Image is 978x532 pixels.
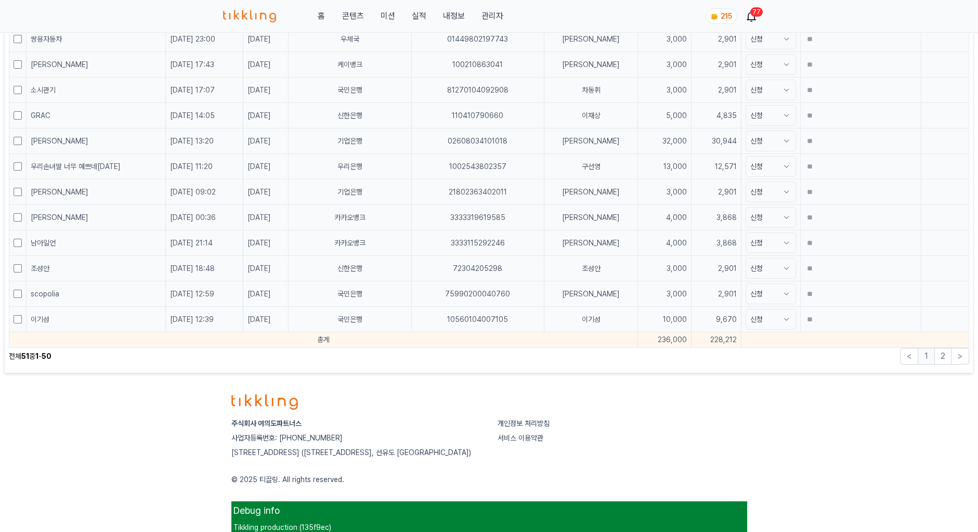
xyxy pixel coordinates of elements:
[692,230,741,256] td: 3,868
[9,351,51,361] p: 전체 중 -
[26,128,165,154] td: [PERSON_NAME]
[318,10,325,22] a: 홈
[165,154,243,179] td: [DATE] 11:20
[692,256,741,281] td: 2,901
[544,230,637,256] td: [PERSON_NAME]
[26,77,165,103] td: 소시관기
[231,447,481,458] p: [STREET_ADDRESS] ([STREET_ADDRESS], 선유도 [GEOGRAPHIC_DATA])
[544,205,637,230] td: [PERSON_NAME]
[289,77,412,103] td: 국민은행
[289,256,412,281] td: 신한은행
[638,52,692,77] td: 3,000
[638,77,692,103] td: 3,000
[243,52,288,77] td: [DATE]
[289,154,412,179] td: 우리은행
[165,205,243,230] td: [DATE] 00:36
[411,307,544,332] td: 10560104007105
[411,52,544,77] td: 100210863041
[411,256,544,281] td: 72304205298
[692,179,741,205] td: 2,901
[638,103,692,128] td: 5,000
[411,205,544,230] td: 3333319619585
[544,307,637,332] td: 이기성
[231,433,481,443] p: 사업자등록번호: [PHONE_NUMBER]
[710,12,719,21] img: coin
[411,27,544,52] td: 01449802197743
[165,256,243,281] td: [DATE] 18:48
[692,52,741,77] td: 2,901
[411,128,544,154] td: 02608034101018
[498,434,543,442] a: 서비스 이용약관
[165,281,243,307] td: [DATE] 12:59
[289,230,412,256] td: 카카오뱅크
[289,179,412,205] td: 기업은행
[165,179,243,205] td: [DATE] 09:02
[243,281,288,307] td: [DATE]
[380,10,395,22] button: 미션
[9,332,638,348] td: 총계
[544,179,637,205] td: [PERSON_NAME]
[481,10,503,22] a: 관리자
[243,179,288,205] td: [DATE]
[746,232,796,253] button: 신청
[638,307,692,332] td: 10,000
[638,281,692,307] td: 3,000
[692,103,741,128] td: 4,835
[638,27,692,52] td: 3,000
[746,309,796,330] button: 신청
[721,12,732,20] span: 215
[746,131,796,151] button: 신청
[747,10,755,22] a: 77
[692,154,741,179] td: 12,571
[638,230,692,256] td: 4,000
[289,52,412,77] td: 케이뱅크
[26,230,165,256] td: 남아일언
[165,52,243,77] td: [DATE] 17:43
[243,205,288,230] td: [DATE]
[411,179,544,205] td: 21802363402011
[26,179,165,205] td: [PERSON_NAME]
[243,154,288,179] td: [DATE]
[746,181,796,202] button: 신청
[165,307,243,332] td: [DATE] 12:39
[411,230,544,256] td: 3333115292246
[289,205,412,230] td: 카카오뱅크
[165,230,243,256] td: [DATE] 21:14
[918,348,934,365] button: 1
[223,10,277,22] img: 티끌링
[746,258,796,279] button: 신청
[26,154,165,179] td: 우리손녀딸 너무 예쁘네[DATE]
[231,474,747,485] p: © 2025 티끌링. All rights reserved.
[21,352,29,360] strong: 51
[289,27,412,52] td: 우체국
[746,54,796,75] button: 신청
[411,77,544,103] td: 81270104092908
[231,394,298,410] img: logo
[638,179,692,205] td: 3,000
[289,307,412,332] td: 국민은행
[26,307,165,332] td: 이기성
[233,503,745,518] h2: Debug info
[746,283,796,304] button: 신청
[165,27,243,52] td: [DATE] 23:00
[26,281,165,307] td: scopolia
[42,352,51,360] strong: 50
[638,154,692,179] td: 13,000
[900,348,918,365] button: <
[165,77,243,103] td: [DATE] 17:07
[544,27,637,52] td: [PERSON_NAME]
[706,8,735,24] a: coin 215
[746,156,796,177] button: 신청
[692,128,741,154] td: 30,944
[692,307,741,332] td: 9,670
[243,103,288,128] td: [DATE]
[544,256,637,281] td: 조성안
[746,80,796,100] button: 신청
[544,154,637,179] td: 구선영
[544,103,637,128] td: 이재상
[26,103,165,128] td: GRAC
[35,352,38,360] strong: 1
[544,128,637,154] td: [PERSON_NAME]
[26,256,165,281] td: 조성안
[638,332,692,348] td: 236,000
